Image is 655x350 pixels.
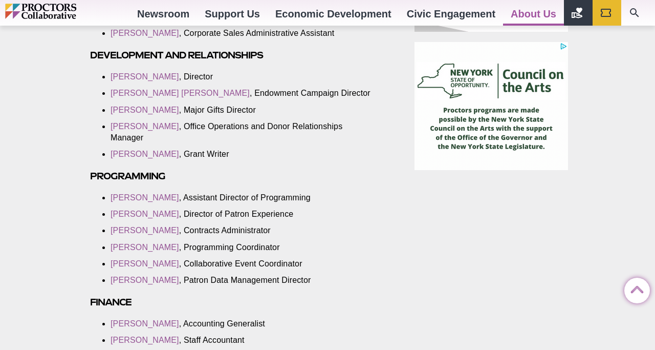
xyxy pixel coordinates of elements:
[111,258,376,270] li: , Collaborative Event Coordinator
[90,170,391,182] h3: Programming
[414,42,568,170] iframe: Advertisement
[90,49,391,61] h3: Development and Relationships
[111,89,250,97] a: [PERSON_NAME] [PERSON_NAME]
[111,72,179,81] a: [PERSON_NAME]
[111,29,179,37] a: [PERSON_NAME]
[90,296,391,308] h3: Finance
[111,122,179,131] a: [PERSON_NAME]
[111,225,376,236] li: , Contracts Administrator
[111,336,179,344] a: [PERSON_NAME]
[111,335,376,346] li: , Staff Accountant
[111,318,376,330] li: , Accounting Generalist
[111,105,376,116] li: , Major Gifts Director
[111,150,179,158] a: [PERSON_NAME]
[5,4,120,19] img: Proctors logo
[111,259,179,268] a: [PERSON_NAME]
[111,242,376,253] li: , Programming Coordinator
[111,243,179,252] a: [PERSON_NAME]
[111,88,376,99] li: , Endowment Campaign Director
[111,192,376,203] li: , Assistant Director of Programming
[111,319,179,328] a: [PERSON_NAME]
[111,106,179,114] a: [PERSON_NAME]
[111,276,179,284] a: [PERSON_NAME]
[111,275,376,286] li: , Patron Data Management Director
[111,226,179,235] a: [PERSON_NAME]
[111,209,376,220] li: , Director of Patron Experience
[111,149,376,160] li: , Grant Writer
[111,210,179,218] a: [PERSON_NAME]
[111,193,179,202] a: [PERSON_NAME]
[111,28,376,39] li: , Corporate Sales Administrative Assistant
[111,71,376,83] li: , Director
[624,278,645,299] a: Back to Top
[111,121,376,143] li: , Office Operations and Donor Relationships Manager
